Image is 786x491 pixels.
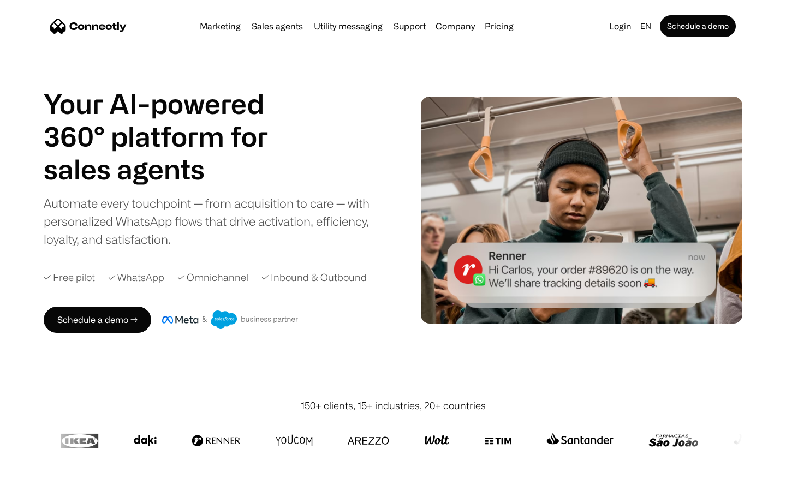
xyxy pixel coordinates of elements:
[247,22,307,31] a: Sales agents
[44,307,151,333] a: Schedule a demo →
[309,22,387,31] a: Utility messaging
[22,472,65,487] ul: Language list
[436,19,475,34] div: Company
[44,87,295,153] h1: Your AI-powered 360° platform for
[660,15,736,37] a: Schedule a demo
[44,153,295,185] h1: sales agents
[177,270,248,285] div: ✓ Omnichannel
[162,310,299,329] img: Meta and Salesforce business partner badge.
[301,398,486,413] div: 150+ clients, 15+ industries, 20+ countries
[640,19,651,34] div: en
[389,22,430,31] a: Support
[44,194,388,248] div: Automate every touchpoint — from acquisition to care — with personalized WhatsApp flows that driv...
[480,22,518,31] a: Pricing
[195,22,245,31] a: Marketing
[44,270,95,285] div: ✓ Free pilot
[261,270,367,285] div: ✓ Inbound & Outbound
[605,19,636,34] a: Login
[11,471,65,487] aside: Language selected: English
[108,270,164,285] div: ✓ WhatsApp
